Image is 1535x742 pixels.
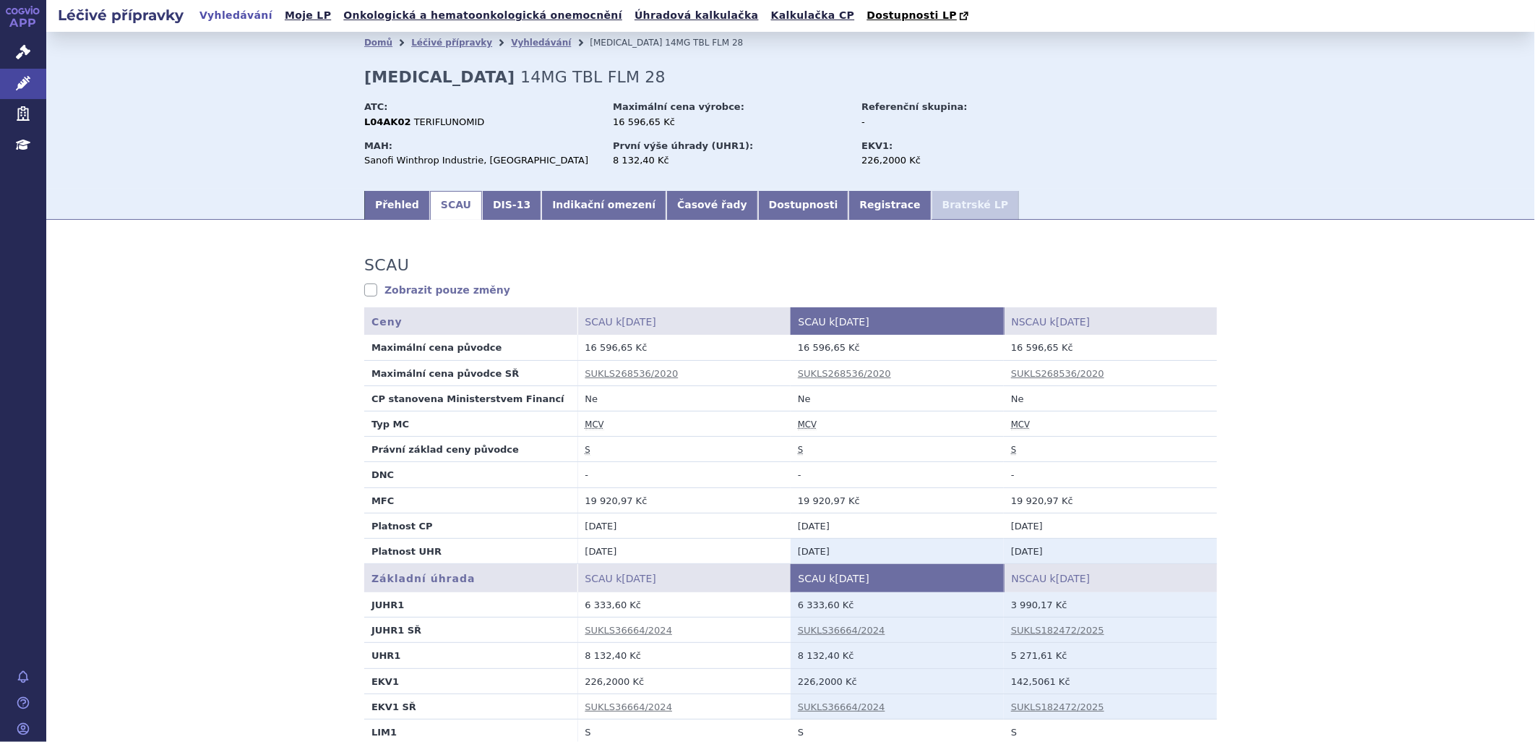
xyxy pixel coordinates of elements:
strong: JUHR1 SŘ [371,625,421,636]
td: 6 333,60 Kč [577,592,791,618]
th: SCAU k [577,307,791,336]
span: 14MG TBL FLM 28 [666,38,744,48]
span: [DATE] [622,573,656,584]
td: [DATE] [577,513,791,538]
th: SCAU k [577,564,791,592]
td: 16 596,65 Kč [791,335,1004,360]
a: SUKLS268536/2020 [1011,368,1104,379]
a: Moje LP [280,6,335,25]
strong: CP stanovena Ministerstvem Financí [371,393,564,404]
strong: L04AK02 [364,116,411,127]
abbr: maximální cena výrobce [585,419,604,430]
a: Zobrazit pouze změny [364,283,510,297]
td: 19 920,97 Kč [577,487,791,513]
span: [MEDICAL_DATA] [590,38,662,48]
strong: Platnost CP [371,521,433,532]
td: 5 271,61 Kč [1004,643,1217,668]
abbr: maximální cena výrobce [798,419,817,430]
a: SUKLS36664/2024 [798,625,885,636]
strong: Maximální cena původce SŘ [371,368,519,379]
td: [DATE] [1004,513,1217,538]
span: [DATE] [1056,573,1090,584]
a: Onkologická a hematoonkologická onemocnění [339,6,627,25]
a: Vyhledávání [511,38,571,48]
strong: Referenční skupina: [861,101,967,112]
span: TERIFLUNOMID [414,116,485,127]
td: 3 990,17 Kč [1004,592,1217,618]
strong: ATC: [364,101,388,112]
div: - [861,116,1024,129]
td: [DATE] [791,513,1004,538]
strong: Platnost UHR [371,546,442,557]
abbr: stanovena nebo změněna ve správním řízení podle zákona č. 48/1997 Sb. ve znění účinném od 1.1.2008 [798,445,803,456]
div: 226,2000 Kč [861,154,1024,167]
th: Základní úhrada [364,564,577,592]
a: Registrace [848,191,931,220]
a: SUKLS36664/2024 [585,625,673,636]
th: Ceny [364,307,577,336]
td: [DATE] [577,539,791,564]
a: DIS-13 [482,191,541,220]
a: Dostupnosti LP [862,6,976,26]
strong: UHR1 [371,650,401,661]
a: SUKLS36664/2024 [585,702,673,712]
td: 19 920,97 Kč [1004,487,1217,513]
strong: Maximální cena původce [371,342,502,353]
td: 226,2000 Kč [791,668,1004,694]
span: [DATE] [622,316,656,328]
strong: JUHR1 [371,600,404,610]
strong: EKV1: [861,140,893,151]
div: Sanofi Winthrop Industrie, [GEOGRAPHIC_DATA] [364,154,599,167]
abbr: maximální cena výrobce [1011,419,1030,430]
span: [DATE] [835,573,869,584]
abbr: stanovena nebo změněna ve správním řízení podle zákona č. 48/1997 Sb. ve znění účinném od 1.1.2008 [1011,445,1016,456]
th: NSCAU k [1004,307,1217,336]
td: 8 132,40 Kč [577,643,791,668]
a: Dostupnosti [758,191,849,220]
span: [DATE] [1056,316,1090,328]
td: - [1004,462,1217,487]
div: 16 596,65 Kč [613,116,848,129]
strong: MFC [371,495,394,506]
strong: MAH: [364,140,392,151]
strong: EKV1 SŘ [371,702,416,712]
span: [DATE] [835,316,869,328]
td: 16 596,65 Kč [1004,335,1217,360]
a: SUKLS36664/2024 [798,702,885,712]
span: Dostupnosti LP [867,9,957,21]
td: Ne [1004,385,1217,411]
span: 14MG TBL FLM 28 [520,68,666,86]
h2: Léčivé přípravky [46,5,195,25]
td: - [577,462,791,487]
a: Přehled [364,191,430,220]
a: Vyhledávání [195,6,277,25]
td: 8 132,40 Kč [791,643,1004,668]
td: Ne [577,385,791,411]
td: 226,2000 Kč [577,668,791,694]
a: Kalkulačka CP [767,6,859,25]
td: 142,5061 Kč [1004,668,1217,694]
strong: DNC [371,469,394,480]
a: SUKLS268536/2020 [798,368,891,379]
td: 16 596,65 Kč [577,335,791,360]
a: Úhradová kalkulačka [630,6,763,25]
strong: První výše úhrady (UHR1): [613,140,753,151]
strong: [MEDICAL_DATA] [364,68,515,86]
strong: Právní základ ceny původce [371,444,519,455]
a: SCAU [430,191,482,220]
a: Domů [364,38,392,48]
strong: LIM1 [371,727,397,738]
th: NSCAU k [1004,564,1217,592]
td: 19 920,97 Kč [791,487,1004,513]
div: 8 132,40 Kč [613,154,848,167]
strong: Maximální cena výrobce: [613,101,744,112]
a: SUKLS182472/2025 [1011,625,1104,636]
a: Léčivé přípravky [411,38,492,48]
a: Časové řady [666,191,758,220]
abbr: stanovena nebo změněna ve správním řízení podle zákona č. 48/1997 Sb. ve znění účinném od 1.1.2008 [585,445,590,456]
th: SCAU k [791,307,1004,336]
td: - [791,462,1004,487]
th: SCAU k [791,564,1004,592]
td: 6 333,60 Kč [791,592,1004,618]
td: [DATE] [1004,539,1217,564]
